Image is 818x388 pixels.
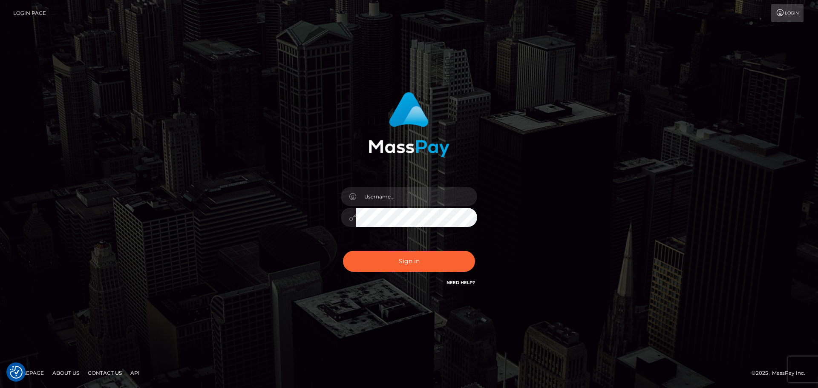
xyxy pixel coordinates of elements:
[343,251,475,272] button: Sign in
[771,4,804,22] a: Login
[84,366,125,379] a: Contact Us
[446,280,475,285] a: Need Help?
[10,366,23,379] button: Consent Preferences
[49,366,83,379] a: About Us
[9,366,47,379] a: Homepage
[13,4,46,22] a: Login Page
[127,366,143,379] a: API
[10,366,23,379] img: Revisit consent button
[369,92,449,157] img: MassPay Login
[752,368,812,378] div: © 2025 , MassPay Inc.
[356,187,477,206] input: Username...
